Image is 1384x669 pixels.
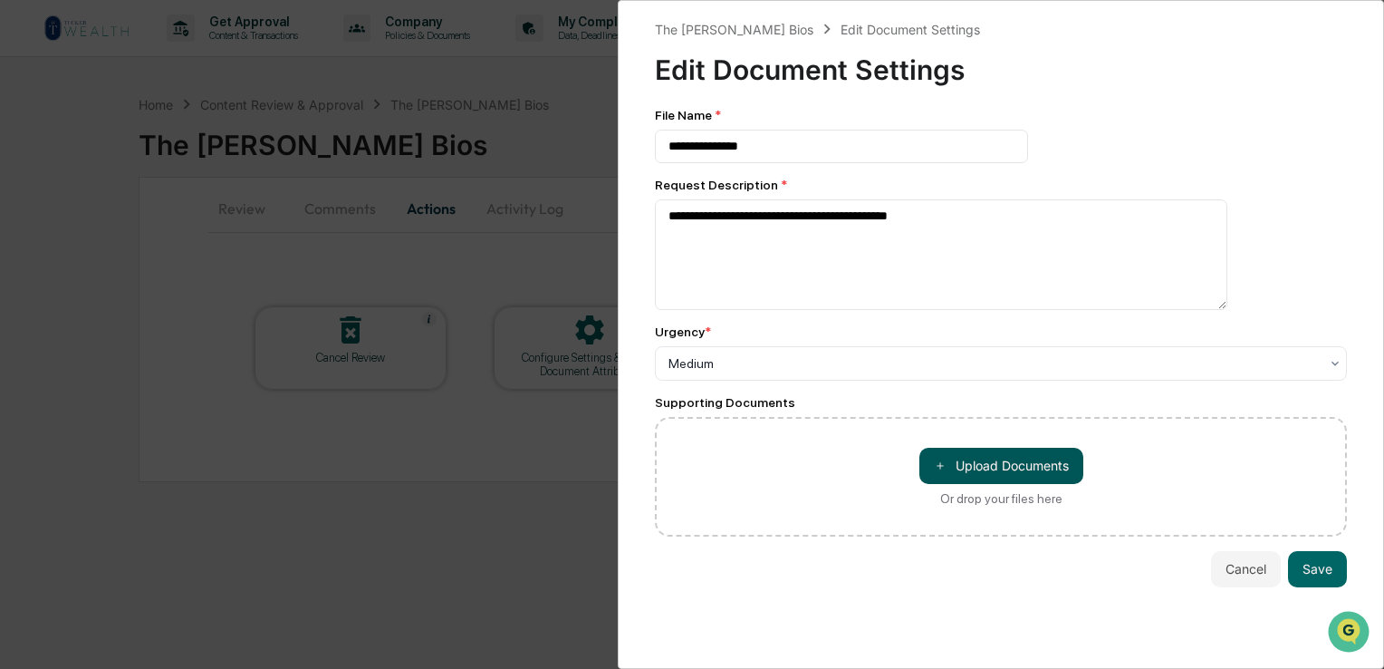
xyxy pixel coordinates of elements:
[36,263,114,281] span: Data Lookup
[180,307,219,321] span: Pylon
[62,139,297,157] div: Start new chat
[655,108,1347,122] div: File Name
[36,228,117,247] span: Preclearance
[919,448,1083,484] button: Or drop your files here
[655,39,1347,86] div: Edit Document Settings
[841,22,980,37] div: Edit Document Settings
[128,306,219,321] a: Powered byPylon
[11,256,121,288] a: 🔎Data Lookup
[11,221,124,254] a: 🖐️Preclearance
[940,491,1062,506] div: Or drop your files here
[131,230,146,245] div: 🗄️
[934,457,947,474] span: ＋
[655,22,813,37] div: The [PERSON_NAME] Bios
[124,221,232,254] a: 🗄️Attestations
[655,325,711,339] div: Urgency
[18,265,33,279] div: 🔎
[1288,551,1347,587] button: Save
[18,38,330,67] p: How can we help?
[655,395,1347,410] div: Supporting Documents
[1211,551,1281,587] button: Cancel
[655,178,1347,192] div: Request Description
[308,144,330,166] button: Start new chat
[18,230,33,245] div: 🖐️
[18,139,51,171] img: 1746055101610-c473b297-6a78-478c-a979-82029cc54cd1
[62,157,229,171] div: We're available if you need us!
[1326,609,1375,658] iframe: Open customer support
[149,228,225,247] span: Attestations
